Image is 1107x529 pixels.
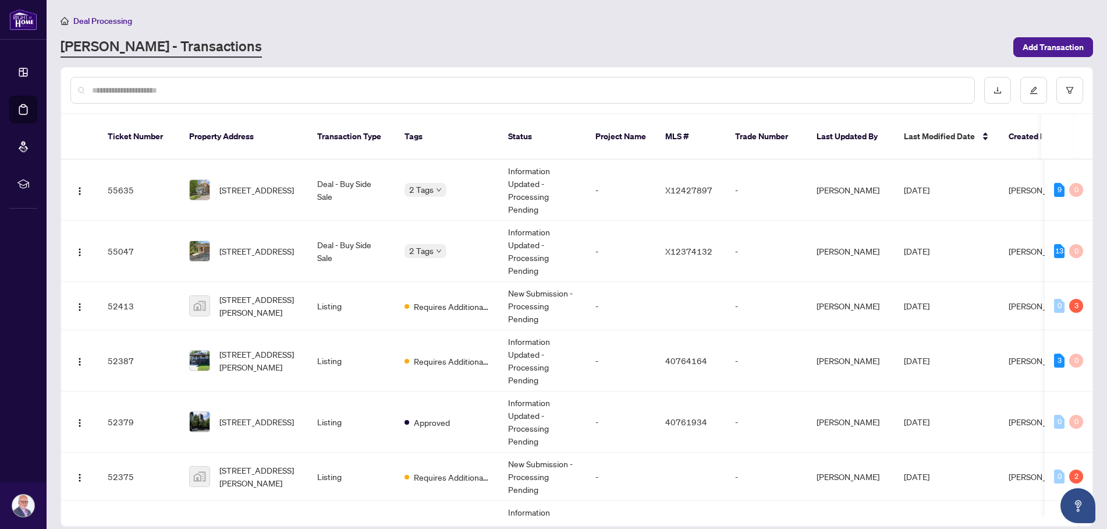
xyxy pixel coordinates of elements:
[1009,417,1071,427] span: [PERSON_NAME]
[904,246,929,256] span: [DATE]
[586,453,656,501] td: -
[75,418,84,428] img: Logo
[436,248,442,254] span: down
[726,453,807,501] td: -
[395,114,499,160] th: Tags
[190,351,210,371] img: thumbnail-img
[1009,355,1071,366] span: [PERSON_NAME]
[726,221,807,282] td: -
[1054,244,1065,258] div: 13
[665,417,707,427] span: 40761934
[1054,354,1065,368] div: 3
[499,453,586,501] td: New Submission - Processing Pending
[98,392,180,453] td: 52379
[308,330,395,392] td: Listing
[1054,470,1065,484] div: 0
[726,114,807,160] th: Trade Number
[98,114,180,160] th: Ticket Number
[499,160,586,221] td: Information Updated - Processing Pending
[586,330,656,392] td: -
[665,185,712,195] span: X12427897
[1009,471,1071,482] span: [PERSON_NAME]
[1054,415,1065,429] div: 0
[1054,183,1065,197] div: 9
[1030,86,1038,94] span: edit
[180,114,308,160] th: Property Address
[70,297,89,315] button: Logo
[219,293,299,319] span: [STREET_ADDRESS][PERSON_NAME]
[807,160,895,221] td: [PERSON_NAME]
[190,241,210,261] img: thumbnail-img
[308,392,395,453] td: Listing
[409,244,434,258] span: 2 Tags
[586,392,656,453] td: -
[1069,470,1083,484] div: 2
[70,412,89,431] button: Logo
[499,282,586,330] td: New Submission - Processing Pending
[807,221,895,282] td: [PERSON_NAME]
[190,180,210,200] img: thumbnail-img
[984,77,1011,104] button: download
[999,114,1069,160] th: Created By
[190,296,210,316] img: thumbnail-img
[726,282,807,330] td: -
[586,221,656,282] td: -
[994,86,1002,94] span: download
[414,300,489,313] span: Requires Additional Docs
[665,355,707,366] span: 40764164
[1009,185,1071,195] span: [PERSON_NAME]
[1069,354,1083,368] div: 0
[1009,301,1071,311] span: [PERSON_NAME]
[726,392,807,453] td: -
[1054,299,1065,313] div: 0
[499,114,586,160] th: Status
[726,160,807,221] td: -
[190,467,210,486] img: thumbnail-img
[98,453,180,501] td: 52375
[499,392,586,453] td: Information Updated - Processing Pending
[1069,244,1083,258] div: 0
[414,355,489,368] span: Requires Additional Docs
[308,453,395,501] td: Listing
[904,355,929,366] span: [DATE]
[1020,77,1047,104] button: edit
[73,16,132,26] span: Deal Processing
[70,351,89,370] button: Logo
[61,17,69,25] span: home
[308,160,395,221] td: Deal - Buy Side Sale
[219,184,294,196] span: [STREET_ADDRESS]
[1066,86,1074,94] span: filter
[9,9,37,30] img: logo
[665,246,712,256] span: X12374132
[904,301,929,311] span: [DATE]
[98,221,180,282] td: 55047
[1069,415,1083,429] div: 0
[586,160,656,221] td: -
[98,160,180,221] td: 55635
[75,473,84,482] img: Logo
[586,114,656,160] th: Project Name
[219,348,299,373] span: [STREET_ADDRESS][PERSON_NAME]
[414,416,450,429] span: Approved
[70,181,89,199] button: Logo
[904,471,929,482] span: [DATE]
[70,242,89,260] button: Logo
[436,187,442,193] span: down
[904,185,929,195] span: [DATE]
[75,302,84,312] img: Logo
[807,392,895,453] td: [PERSON_NAME]
[807,330,895,392] td: [PERSON_NAME]
[1069,299,1083,313] div: 3
[1013,37,1093,57] button: Add Transaction
[904,130,975,143] span: Last Modified Date
[1069,183,1083,197] div: 0
[726,330,807,392] td: -
[190,412,210,432] img: thumbnail-img
[219,415,294,428] span: [STREET_ADDRESS]
[807,282,895,330] td: [PERSON_NAME]
[75,357,84,366] img: Logo
[409,183,434,196] span: 2 Tags
[656,114,726,160] th: MLS #
[75,186,84,196] img: Logo
[219,245,294,258] span: [STREET_ADDRESS]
